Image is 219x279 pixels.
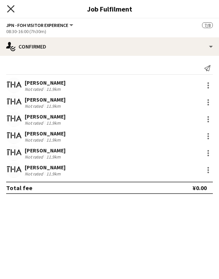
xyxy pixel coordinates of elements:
[25,96,66,103] div: [PERSON_NAME]
[25,130,66,137] div: [PERSON_NAME]
[25,120,45,126] div: Not rated
[25,137,45,143] div: Not rated
[25,86,45,92] div: Not rated
[6,28,213,34] div: 08:30-16:00 (7h30m)
[6,22,68,28] span: JPN - FOH Visitor Experience
[25,147,66,154] div: [PERSON_NAME]
[25,79,66,86] div: [PERSON_NAME]
[25,113,66,120] div: [PERSON_NAME]
[25,154,45,160] div: Not rated
[6,184,32,192] div: Total fee
[25,103,45,109] div: Not rated
[25,164,66,171] div: [PERSON_NAME]
[45,171,62,177] div: 11.9km
[45,86,62,92] div: 11.9km
[45,137,62,143] div: 11.9km
[45,103,62,109] div: 11.9km
[6,22,74,28] button: JPN - FOH Visitor Experience
[45,120,62,126] div: 11.9km
[192,184,207,192] div: ¥0.00
[25,171,45,177] div: Not rated
[45,154,62,160] div: 11.9km
[202,22,213,28] span: 7/8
